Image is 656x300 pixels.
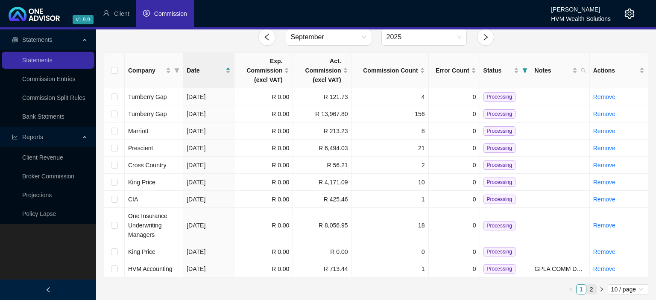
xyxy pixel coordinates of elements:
span: Processing [483,92,515,102]
a: Bank Statments [22,113,64,120]
td: 18 [352,208,429,243]
td: 0 [429,88,480,105]
td: R 0.00 [234,88,293,105]
td: GPLA COMM DO 8OHT9 [531,260,590,277]
span: Processing [483,109,515,119]
td: 4 [352,88,429,105]
span: Marriott [128,128,148,134]
td: [DATE] [183,191,234,208]
span: left [263,33,271,41]
th: Commission Count [352,53,429,88]
li: 2 [586,284,597,294]
span: King Price [128,248,155,255]
div: Page Size [608,284,648,294]
td: R 13,967.80 [293,105,351,122]
td: R 0.00 [293,243,351,260]
span: Processing [483,195,515,204]
li: 1 [576,284,586,294]
span: Company [128,66,164,75]
span: Notes [535,66,571,75]
span: Turnberry Gap [128,111,167,117]
a: Projections [22,192,52,198]
span: setting [624,9,635,19]
td: R 0.00 [234,122,293,140]
a: Policy Lapse [22,210,56,217]
span: Processing [483,247,515,256]
td: [DATE] [183,105,234,122]
th: Company [125,53,183,88]
td: 21 [352,140,429,157]
span: reconciliation [12,37,18,43]
img: 2df55531c6924b55f21c4cf5d4484680-logo-light.svg [9,7,60,21]
td: [DATE] [183,208,234,243]
td: 0 [352,243,429,260]
td: 0 [429,260,480,277]
td: [DATE] [183,243,234,260]
span: search [579,64,588,77]
span: Exp. Commission (excl VAT) [238,56,282,84]
td: R 0.00 [234,140,293,157]
span: Cross Country [128,162,166,169]
span: Date [187,66,224,75]
td: R 8,056.95 [293,208,351,243]
td: [DATE] [183,122,234,140]
span: line-chart [12,134,18,140]
span: Reports [22,134,43,140]
td: R 4,171.09 [293,174,351,191]
button: left [566,284,576,294]
td: 0 [429,157,480,174]
a: 2 [587,285,596,294]
td: 10 [352,174,429,191]
span: King Price [128,179,155,186]
td: 1 [352,191,429,208]
span: dollar [143,10,150,17]
span: 2025 [387,29,462,45]
td: R 713.44 [293,260,351,277]
span: filter [522,68,527,73]
a: Broker Commission [22,173,74,180]
td: [DATE] [183,174,234,191]
td: R 0.00 [234,243,293,260]
span: Processing [483,264,515,274]
span: v1.9.9 [73,15,94,24]
span: CIA [128,196,138,203]
td: 0 [429,140,480,157]
th: Notes [531,53,590,88]
span: left [568,287,574,292]
a: Remove [593,222,615,229]
span: left [45,287,51,293]
td: R 121.73 [293,88,351,105]
button: right [597,284,607,294]
a: Client Revenue [22,154,63,161]
td: 0 [429,105,480,122]
span: Processing [483,160,515,170]
span: Statements [22,36,53,43]
span: Commission [154,10,187,17]
td: 0 [429,208,480,243]
td: R 56.21 [293,157,351,174]
span: Turnberry Gap [128,93,167,100]
span: September [291,29,366,45]
span: Error Count [432,66,469,75]
span: Processing [483,221,515,230]
span: Prescient [128,145,153,151]
a: Commission Entries [22,76,75,82]
td: R 0.00 [234,105,293,122]
td: [DATE] [183,157,234,174]
td: 0 [429,122,480,140]
td: R 425.46 [293,191,351,208]
td: R 0.00 [234,260,293,277]
span: filter [521,64,529,77]
a: Remove [593,128,615,134]
th: Error Count [429,53,480,88]
span: user [103,10,110,17]
span: 10 / page [611,285,645,294]
li: Next Page [597,284,607,294]
a: Remove [593,265,615,272]
td: R 0.00 [234,191,293,208]
a: Remove [593,196,615,203]
span: Status [483,66,512,75]
td: 156 [352,105,429,122]
td: 0 [429,191,480,208]
li: Previous Page [566,284,576,294]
